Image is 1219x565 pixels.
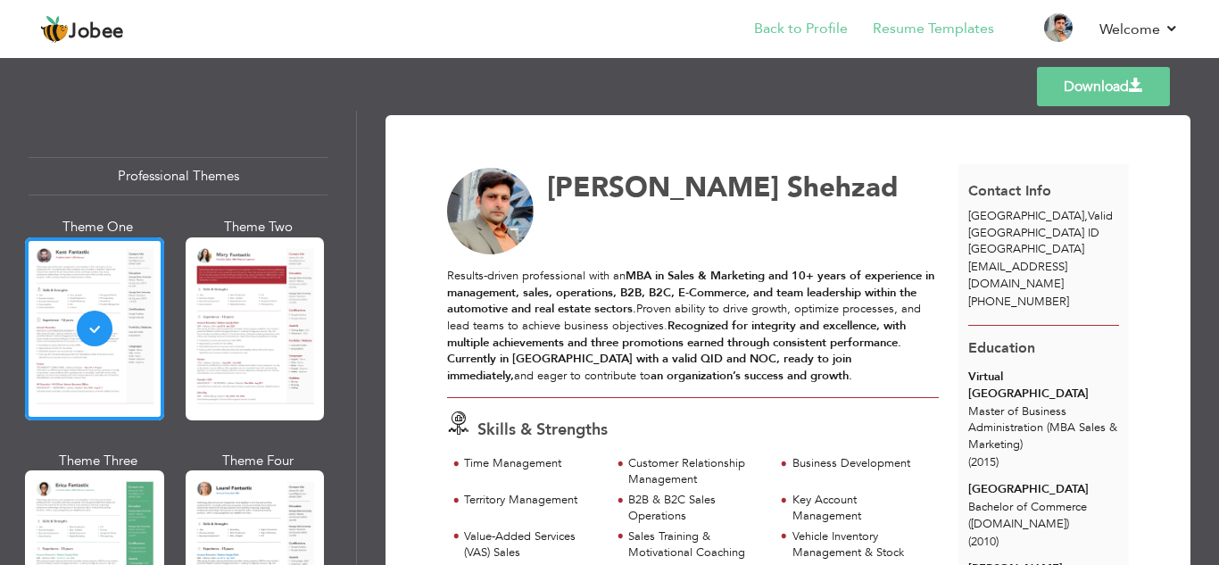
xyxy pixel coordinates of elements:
[447,268,939,384] p: Results-driven professional with an Proven ability to drive growth, optimize processes, and lead ...
[968,338,1035,358] span: Education
[968,481,1119,498] div: [GEOGRAPHIC_DATA]
[1037,67,1170,106] a: Download
[787,169,899,206] span: Shehzad
[447,268,934,317] strong: MBA in Sales & Marketing and 10+ years of experience in management, sales, operations, B2B, B2C, ...
[447,318,906,351] strong: Recognized for integrity and excellence, with multiple achievements and three promotions earned t...
[40,15,69,44] img: jobee.io
[651,368,852,384] strong: an organization’s success and growth.
[968,403,1117,453] span: Master of Business Administration (MBA Sales & Marketing)
[968,499,1087,532] span: Bachelor of Commerce ([DOMAIN_NAME])
[968,241,1084,257] span: [GEOGRAPHIC_DATA]
[1044,13,1073,42] img: Profile Img
[968,181,1051,201] span: Contact Info
[1099,19,1179,40] a: Welcome
[968,208,1084,224] span: [GEOGRAPHIC_DATA]
[628,528,765,561] div: Sales Training & Motivational Coaching
[754,19,848,39] a: Back to Profile
[189,452,328,470] div: Theme Four
[628,455,765,488] div: Customer Relationship Management
[968,259,1067,292] span: [EMAIL_ADDRESS][DOMAIN_NAME]
[968,369,1119,402] div: Virtual [GEOGRAPHIC_DATA]
[189,218,328,237] div: Theme Two
[958,208,1129,258] div: Valid [GEOGRAPHIC_DATA] ID
[69,22,124,42] span: Jobee
[464,455,601,472] div: Time Management
[477,419,608,441] span: Skills & Strengths
[464,492,601,509] div: Territory Management
[968,454,999,470] span: (2015)
[447,168,535,255] img: No image
[792,492,929,525] div: Key Account Management
[968,534,999,550] span: (2010)
[547,169,779,206] span: [PERSON_NAME]
[628,492,765,525] div: B2B & B2C Sales Operations
[29,157,328,195] div: Professional Themes
[447,351,851,384] strong: Currently in [GEOGRAPHIC_DATA] with a valid QID and NOC, ready to join immediately,
[29,218,168,237] div: Theme One
[29,452,168,470] div: Theme Three
[1084,208,1088,224] span: ,
[792,455,929,472] div: Business Development
[968,294,1069,310] span: [PHONE_NUMBER]
[40,15,124,44] a: Jobee
[873,19,994,39] a: Resume Templates
[464,528,601,561] div: Value-Added Services (VAS) Sales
